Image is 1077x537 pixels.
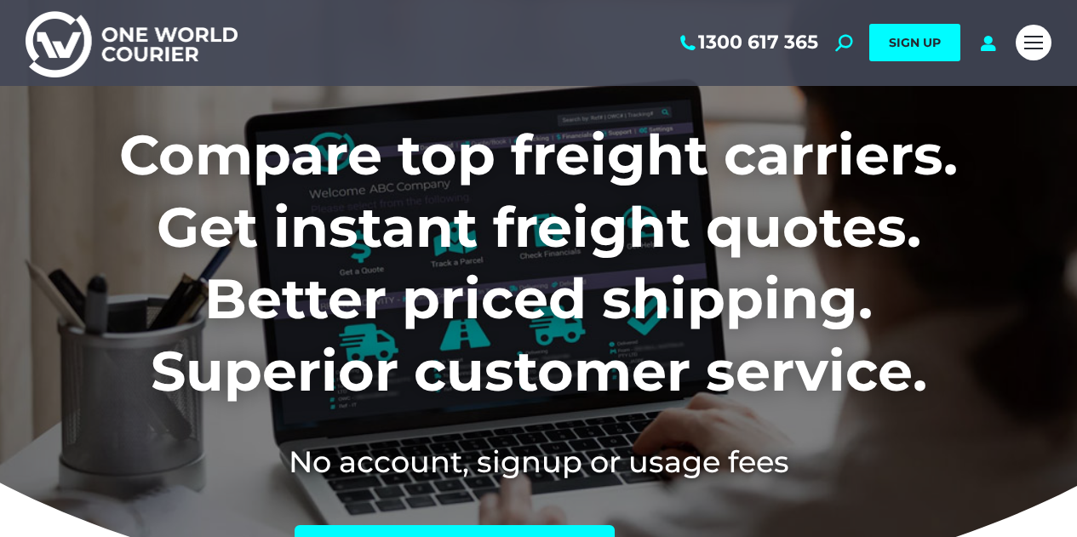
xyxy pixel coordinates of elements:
a: Mobile menu icon [1016,25,1051,60]
a: 1300 617 365 [677,31,818,54]
h2: No account, signup or usage fees [26,441,1051,483]
h1: Compare top freight carriers. Get instant freight quotes. Better priced shipping. Superior custom... [26,119,1051,407]
a: SIGN UP [869,24,960,61]
span: SIGN UP [889,35,941,50]
img: One World Courier [26,9,238,77]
